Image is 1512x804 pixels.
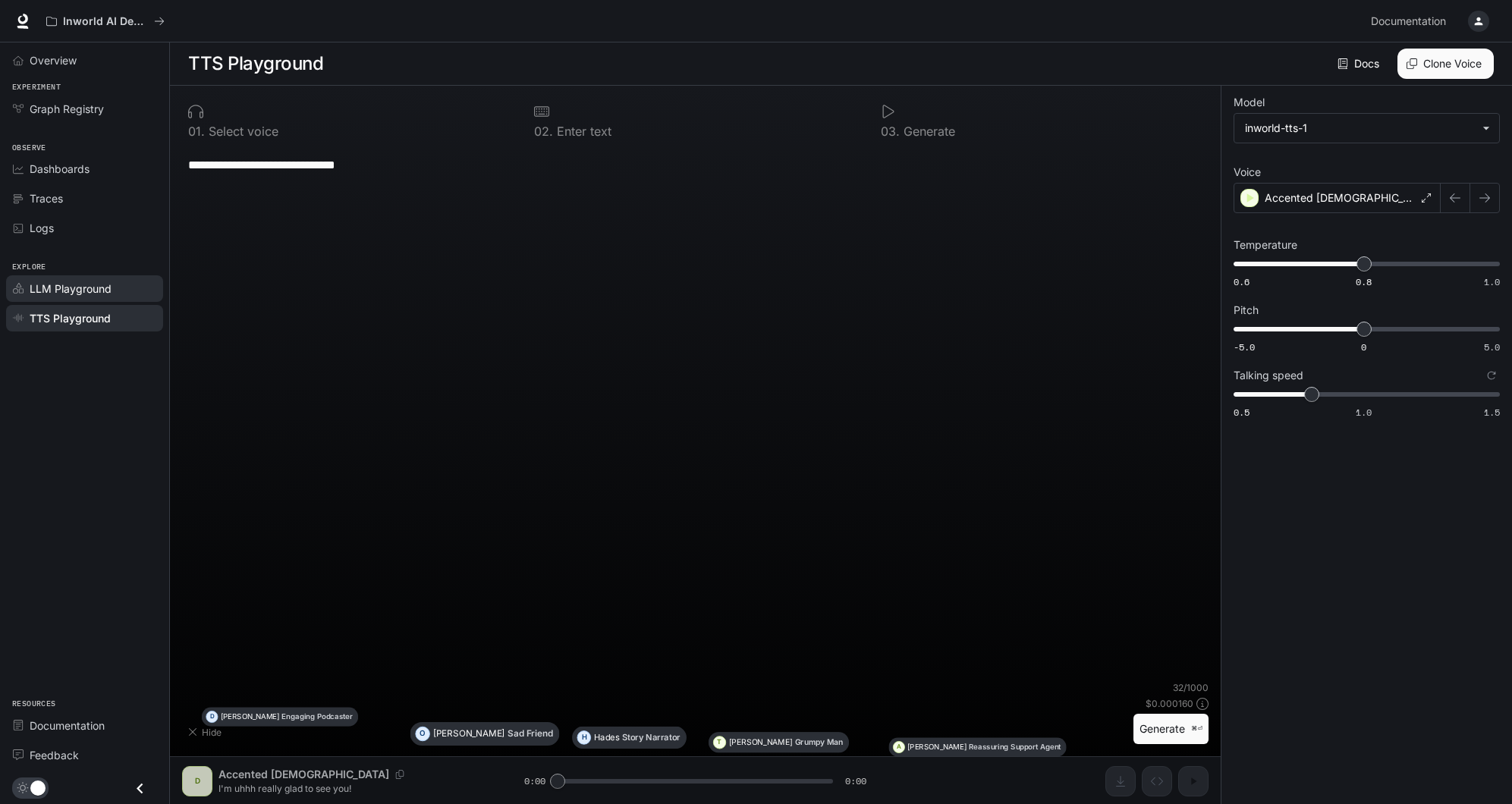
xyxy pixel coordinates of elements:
button: Generate⌘⏎ [1133,714,1209,745]
button: All workspaces [39,6,171,36]
span: 1.0 [1356,406,1372,419]
p: Hades [594,733,619,742]
span: TTS Playground [30,310,111,326]
p: [PERSON_NAME] [433,730,505,739]
a: Documentation [1365,6,1457,36]
button: Close drawer [123,773,157,804]
span: Graph Registry [30,101,104,117]
p: Select voice [205,125,278,137]
p: Enter text [553,125,611,137]
p: Temperature [1234,240,1297,250]
p: Model [1234,97,1265,108]
p: Generate [900,125,955,137]
p: Sad Friend [508,730,552,739]
span: 5.0 [1484,341,1500,353]
span: 1.5 [1484,406,1500,419]
div: H [577,727,590,749]
a: Dashboards [6,155,163,182]
span: -5.0 [1234,341,1255,353]
span: Documentation [1371,12,1446,31]
button: Hide [182,720,231,744]
button: Clone Voice [1397,49,1494,79]
p: [PERSON_NAME] [907,743,967,751]
span: 0.6 [1234,275,1250,288]
span: 0.5 [1234,406,1250,419]
div: T [714,732,726,753]
div: A [894,737,904,757]
span: 0 [1361,341,1366,353]
a: TTS Playground [6,305,163,331]
p: 0 2 . [534,125,553,137]
p: Voice [1234,167,1261,177]
p: Accented [DEMOGRAPHIC_DATA] [1265,190,1416,206]
span: Dark mode toggle [30,779,46,796]
p: 0 3 . [881,125,900,137]
a: Documentation [6,712,163,739]
p: Reassuring Support Agent [969,743,1061,751]
p: Grumpy Man [795,739,844,746]
a: Feedback [6,742,163,768]
span: Traces [30,190,63,206]
a: Graph Registry [6,96,163,122]
p: Engaging Podcaster [281,713,353,721]
button: A[PERSON_NAME]Reassuring Support Agent [888,737,1066,757]
p: $ 0.000160 [1146,697,1193,710]
span: 0.8 [1356,275,1372,288]
button: O[PERSON_NAME]Sad Friend [410,722,560,746]
button: D[PERSON_NAME]Engaging Podcaster [202,707,358,727]
a: Docs [1334,49,1385,79]
span: Feedback [30,747,79,763]
button: T[PERSON_NAME]Grumpy Man [709,732,849,753]
div: O [416,722,429,746]
span: LLM Playground [30,281,112,297]
a: Traces [6,185,163,212]
span: Logs [30,220,54,236]
p: Inworld AI Demos [63,15,148,28]
a: Overview [6,47,163,74]
div: inworld-tts-1 [1234,114,1499,143]
span: 1.0 [1484,275,1500,288]
p: [PERSON_NAME] [729,739,793,746]
h1: TTS Playground [188,49,323,79]
a: Logs [6,215,163,241]
p: 32 / 1000 [1173,681,1209,694]
p: Talking speed [1234,370,1303,381]
span: Documentation [30,718,105,733]
p: Story Narrator [622,733,681,742]
p: ⌘⏎ [1191,724,1202,733]
button: Reset to default [1483,367,1500,384]
div: inworld-tts-1 [1245,121,1475,136]
span: Overview [30,52,77,68]
p: 0 1 . [188,125,205,137]
a: LLM Playground [6,275,163,302]
div: D [206,707,217,727]
p: [PERSON_NAME] [221,713,280,721]
p: Pitch [1234,305,1259,316]
button: HHadesStory Narrator [572,727,687,749]
span: Dashboards [30,161,90,177]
